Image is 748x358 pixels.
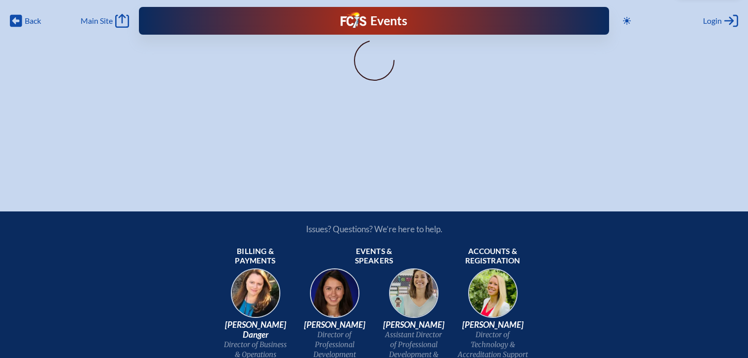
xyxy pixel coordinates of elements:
img: 545ba9c4-c691-43d5-86fb-b0a622cbeb82 [382,265,445,329]
span: Main Site [81,16,113,26]
img: Florida Council of Independent Schools [341,12,366,28]
div: FCIS Events — Future ready [272,12,476,30]
h1: Events [370,15,407,27]
a: FCIS LogoEvents [341,12,407,30]
span: Back [25,16,41,26]
span: Billing & payments [220,247,291,266]
img: 9c64f3fb-7776-47f4-83d7-46a341952595 [224,265,287,329]
span: Events & speakers [339,247,410,266]
span: Login [703,16,722,26]
img: 94e3d245-ca72-49ea-9844-ae84f6d33c0f [303,265,366,329]
span: [PERSON_NAME] Danger [220,320,291,340]
span: [PERSON_NAME] [299,320,370,330]
span: [PERSON_NAME] [378,320,449,330]
img: b1ee34a6-5a78-4519-85b2-7190c4823173 [461,265,525,329]
span: Accounts & registration [457,247,528,266]
p: Issues? Questions? We’re here to help. [200,224,548,234]
span: [PERSON_NAME] [457,320,528,330]
a: Main Site [81,14,129,28]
